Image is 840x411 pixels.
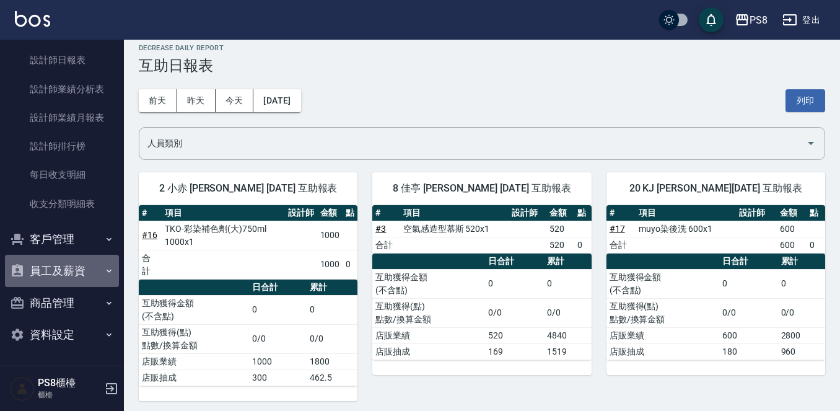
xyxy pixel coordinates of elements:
[249,324,307,353] td: 0/0
[485,327,544,343] td: 520
[606,237,636,253] td: 合計
[5,104,119,132] a: 設計師業績月報表
[5,190,119,218] a: 收支分類明細表
[139,369,249,386] td: 店販抽成
[777,221,807,237] td: 600
[5,46,119,74] a: 設計師日報表
[38,389,101,400] p: 櫃檯
[778,269,825,298] td: 0
[5,255,119,287] button: 員工及薪資
[606,205,636,221] th: #
[485,343,544,360] td: 169
[317,250,343,279] td: 1000
[719,298,778,327] td: 0/0
[719,269,778,298] td: 0
[139,44,825,52] h2: Decrease Daily Report
[777,205,807,221] th: 金額
[636,205,736,221] th: 項目
[15,11,50,27] img: Logo
[307,324,357,353] td: 0/0
[142,230,157,240] a: #16
[699,7,724,32] button: save
[144,133,801,154] input: 人員名稱
[400,221,509,237] td: 空氣感造型慕斯 520x1
[544,269,591,298] td: 0
[719,327,778,343] td: 600
[139,280,357,386] table: a dense table
[372,237,400,253] td: 合計
[317,205,343,221] th: 金額
[139,250,162,279] td: 合計
[139,57,825,74] h3: 互助日報表
[139,295,249,324] td: 互助獲得金額 (不含點)
[778,343,825,360] td: 960
[372,205,591,254] table: a dense table
[5,132,119,161] a: 設計師排行榜
[5,75,119,104] a: 設計師業績分析表
[719,343,778,360] td: 180
[544,298,591,327] td: 0/0
[162,205,284,221] th: 項目
[317,221,343,250] td: 1000
[372,327,485,343] td: 店販業績
[807,237,825,253] td: 0
[546,205,574,221] th: 金額
[606,205,825,254] table: a dense table
[544,327,591,343] td: 4840
[778,327,825,343] td: 2800
[307,295,357,324] td: 0
[485,298,544,327] td: 0/0
[610,224,625,234] a: #17
[249,369,307,386] td: 300
[606,327,719,343] td: 店販業績
[387,182,576,195] span: 8 佳亭 [PERSON_NAME] [DATE] 互助報表
[285,205,317,221] th: 設計師
[485,269,544,298] td: 0
[307,280,357,296] th: 累計
[606,298,719,327] td: 互助獲得(點) 點數/換算金額
[485,254,544,270] th: 日合計
[154,182,343,195] span: 2 小赤 [PERSON_NAME] [DATE] 互助報表
[778,254,825,270] th: 累計
[372,269,485,298] td: 互助獲得金額 (不含點)
[139,205,162,221] th: #
[372,298,485,327] td: 互助獲得(點) 點數/換算金額
[400,205,509,221] th: 項目
[636,221,736,237] td: muyo染後洗 600x1
[574,237,592,253] td: 0
[606,269,719,298] td: 互助獲得金額 (不含點)
[5,287,119,319] button: 商品管理
[253,89,300,112] button: [DATE]
[307,369,357,386] td: 462.5
[807,205,825,221] th: 點
[372,343,485,360] td: 店販抽成
[544,254,591,270] th: 累計
[777,237,807,253] td: 600
[606,343,719,360] td: 店販抽成
[177,89,216,112] button: 昨天
[544,343,591,360] td: 1519
[5,223,119,255] button: 客戶管理
[249,353,307,369] td: 1000
[5,319,119,351] button: 資料設定
[736,205,776,221] th: 設計師
[778,298,825,327] td: 0/0
[375,224,386,234] a: #3
[249,295,307,324] td: 0
[372,205,400,221] th: #
[343,250,357,279] td: 0
[509,205,546,221] th: 設計師
[574,205,592,221] th: 點
[139,205,357,280] table: a dense table
[139,324,249,353] td: 互助獲得(點) 點數/換算金額
[307,353,357,369] td: 1800
[750,12,768,28] div: PS8
[719,254,778,270] th: 日合計
[785,89,825,112] button: 列印
[801,133,821,153] button: Open
[546,221,574,237] td: 520
[730,7,772,33] button: PS8
[216,89,254,112] button: 今天
[139,353,249,369] td: 店販業績
[249,280,307,296] th: 日合計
